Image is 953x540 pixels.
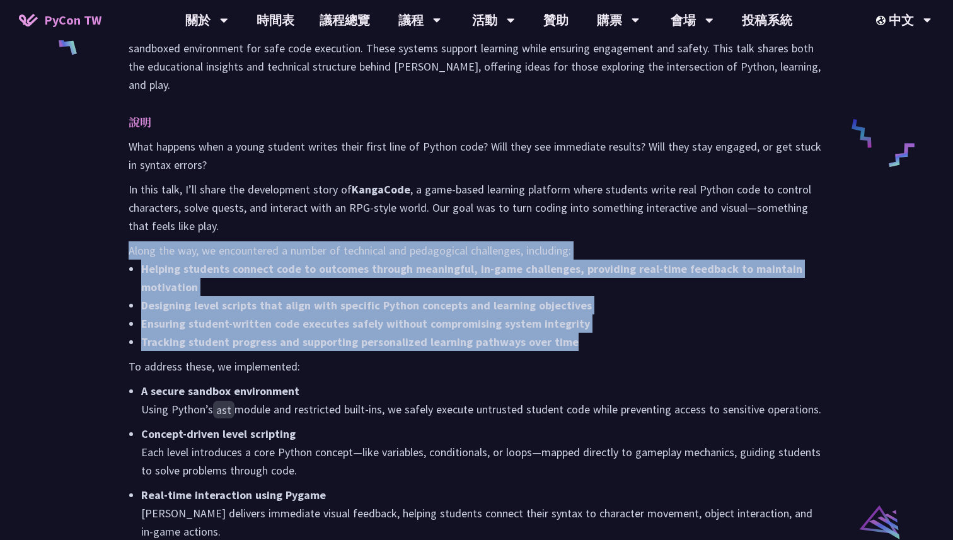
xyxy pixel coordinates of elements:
[876,16,889,25] img: Locale Icon
[129,137,824,174] p: What happens when a young student writes their first line of Python code? Will they see immediate...
[141,316,590,331] strong: Ensuring student-written code executes safely without compromising system integrity
[141,488,326,502] strong: Real-time interaction using Pygame
[141,298,592,313] strong: Designing level scripts that align with specific Python concepts and learning objectives
[141,261,802,294] strong: Helping students connect code to outcomes through meaningful, in-game challenges, providing real-...
[141,425,824,480] p: Each level introduces a core Python concept—like variables, conditionals, or loops—mapped directl...
[19,14,38,26] img: Home icon of PyCon TW 2025
[141,335,579,349] strong: Tracking student progress and supporting personalized learning pathways over time
[44,11,101,30] span: PyCon TW
[141,427,296,441] strong: Concept-driven level scripting
[141,384,299,398] strong: A secure sandbox environment
[213,401,234,418] code: ast
[129,113,799,131] p: 說明
[352,182,410,197] strong: KangaCode
[6,4,114,36] a: PyCon TW
[129,241,824,260] p: Along the way, we encountered a number of technical and pedagogical challenges, including:
[129,180,824,235] p: In this talk, I’ll share the development story of , a game-based learning platform where students...
[141,382,824,418] p: Using Python’s module and restricted built-ins, we safely execute untrusted student code while pr...
[129,357,824,376] p: To address these, we implemented:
